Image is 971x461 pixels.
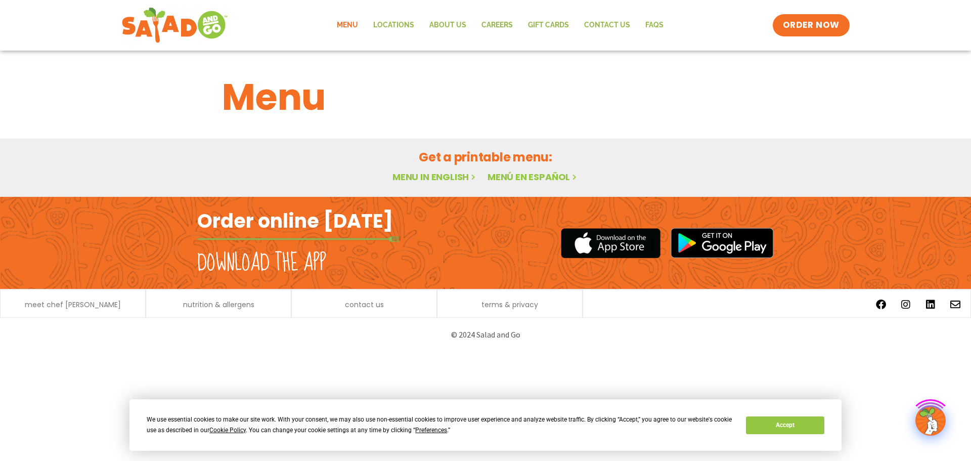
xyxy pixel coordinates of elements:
h2: Order online [DATE] [197,208,393,233]
a: Contact Us [577,14,638,37]
a: meet chef [PERSON_NAME] [25,301,121,308]
a: Menu [329,14,366,37]
a: About Us [422,14,474,37]
a: FAQs [638,14,671,37]
button: Accept [746,416,824,434]
h2: Get a printable menu: [222,148,749,166]
a: Menu in English [392,171,477,183]
a: nutrition & allergens [183,301,254,308]
a: terms & privacy [481,301,538,308]
h2: Download the app [197,249,326,277]
a: ORDER NOW [773,14,850,36]
img: new-SAG-logo-768×292 [121,5,228,46]
span: Preferences [415,427,447,434]
a: Careers [474,14,520,37]
a: Menú en español [488,171,579,183]
span: Cookie Policy [209,427,246,434]
img: fork [197,236,400,242]
img: appstore [561,227,660,260]
h1: Menu [222,70,749,124]
a: Locations [366,14,422,37]
nav: Menu [329,14,671,37]
img: google_play [671,228,774,258]
a: contact us [345,301,384,308]
div: Cookie Consent Prompt [129,399,842,451]
p: © 2024 Salad and Go [202,328,769,342]
a: GIFT CARDS [520,14,577,37]
span: ORDER NOW [783,19,840,31]
div: We use essential cookies to make our site work. With your consent, we may also use non-essential ... [147,414,734,436]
